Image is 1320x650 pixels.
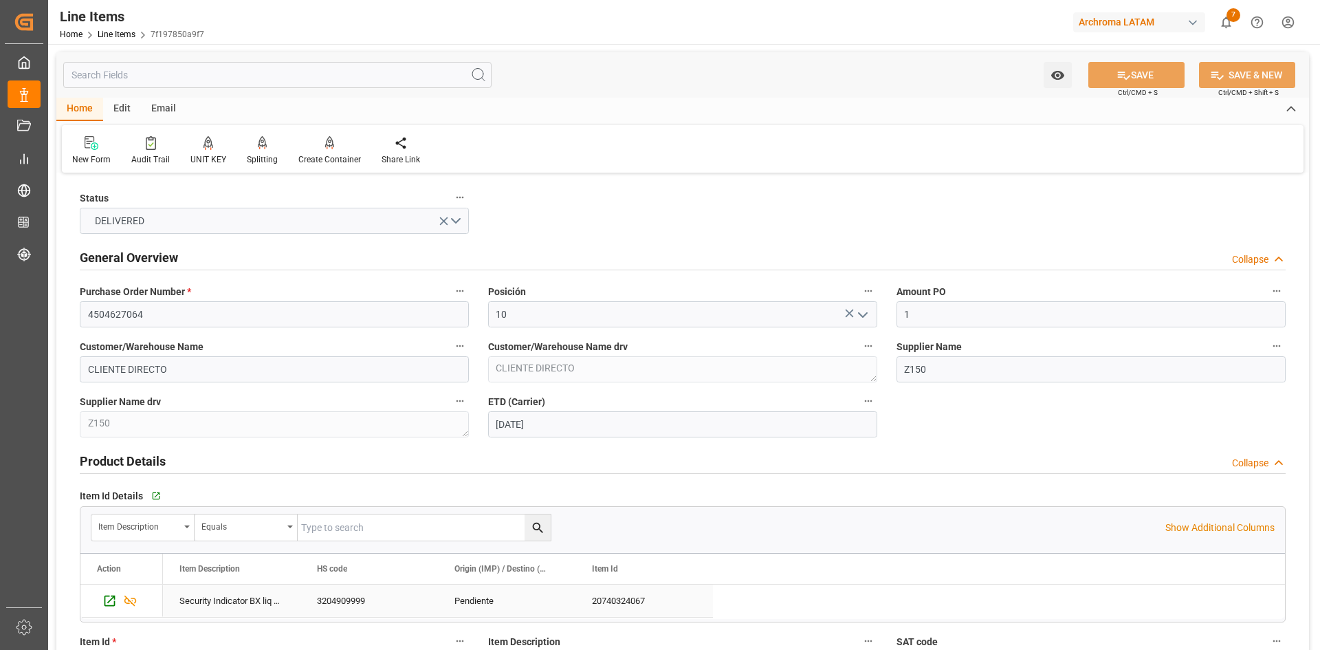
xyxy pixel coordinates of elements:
[1044,62,1072,88] button: open menu
[103,98,141,121] div: Edit
[454,564,547,574] span: Origin (IMP) / Destino (EXPO)
[1268,337,1286,355] button: Supplier Name
[851,304,872,325] button: open menu
[98,517,179,533] div: Item Description
[896,285,946,299] span: Amount PO
[97,564,121,574] div: Action
[1073,12,1205,32] div: Archroma LATAM
[1226,8,1240,22] span: 7
[451,188,469,206] button: Status
[1211,7,1242,38] button: show 7 new notifications
[63,62,492,88] input: Search Fields
[163,585,300,617] div: Security Indicator BX liq 1000
[298,514,551,541] input: Type to search
[1268,632,1286,650] button: SAT code
[1165,521,1275,535] p: Show Additional Columns
[1218,87,1279,98] span: Ctrl/CMD + Shift + S
[80,340,203,354] span: Customer/Warehouse Name
[80,635,116,649] span: Item Id
[1088,62,1185,88] button: SAVE
[80,285,191,299] span: Purchase Order Number
[488,285,526,299] span: Posición
[98,30,135,39] a: Line Items
[163,585,713,618] div: Press SPACE to select this row.
[1073,9,1211,35] button: Archroma LATAM
[592,564,618,574] span: Item Id
[131,153,170,166] div: Audit Trail
[80,489,143,503] span: Item Id Details
[488,411,877,437] input: DD.MM.YYYY
[488,340,628,354] span: Customer/Warehouse Name drv
[382,153,420,166] div: Share Link
[80,585,163,618] div: Press SPACE to select this row.
[488,395,545,409] span: ETD (Carrier)
[141,98,186,121] div: Email
[859,282,877,300] button: Posición
[896,340,962,354] span: Supplier Name
[1268,282,1286,300] button: Amount PO
[91,514,195,541] button: open menu
[488,356,877,382] textarea: CLIENTE DIRECTO
[72,153,111,166] div: New Form
[1242,7,1273,38] button: Help Center
[451,282,469,300] button: Purchase Order Number *
[80,395,161,409] span: Supplier Name drv
[451,392,469,410] button: Supplier Name drv
[859,392,877,410] button: ETD (Carrier)
[195,514,298,541] button: open menu
[60,6,204,27] div: Line Items
[80,248,178,267] h2: General Overview
[80,411,469,437] textarea: Z150
[80,191,109,206] span: Status
[60,30,82,39] a: Home
[859,632,877,650] button: Item Description
[88,214,151,228] span: DELIVERED
[488,301,877,327] input: Type to search/select
[190,153,226,166] div: UNIT KEY
[896,635,938,649] span: SAT code
[317,564,347,574] span: HS code
[859,337,877,355] button: Customer/Warehouse Name drv
[438,585,575,617] div: Pendiente
[1199,62,1295,88] button: SAVE & NEW
[80,208,469,234] button: open menu
[300,585,438,617] div: 3204909999
[451,632,469,650] button: Item Id *
[575,585,713,617] div: 20740324067
[1232,456,1268,470] div: Collapse
[247,153,278,166] div: Splitting
[80,452,166,470] h2: Product Details
[488,635,560,649] span: Item Description
[451,337,469,355] button: Customer/Warehouse Name
[179,564,240,574] span: Item Description
[525,514,551,541] button: search button
[201,517,283,533] div: Equals
[1232,252,1268,267] div: Collapse
[298,153,361,166] div: Create Container
[56,98,103,121] div: Home
[1118,87,1158,98] span: Ctrl/CMD + S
